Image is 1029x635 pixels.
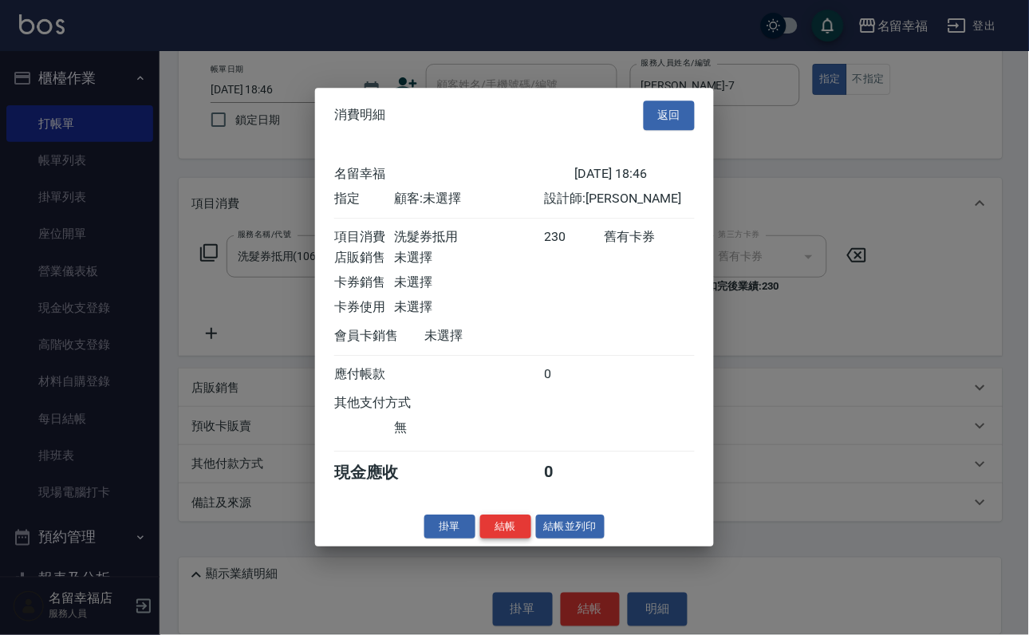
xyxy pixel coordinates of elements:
[334,395,455,412] div: 其他支付方式
[424,515,475,539] button: 掛單
[334,366,394,383] div: 應付帳款
[334,250,394,266] div: 店販銷售
[394,191,544,207] div: 顧客: 未選擇
[334,462,424,483] div: 現金應收
[545,462,605,483] div: 0
[545,366,605,383] div: 0
[334,108,385,124] span: 消費明細
[334,299,394,316] div: 卡券使用
[394,229,544,246] div: 洗髮券抵用
[334,328,424,345] div: 會員卡銷售
[480,515,531,539] button: 結帳
[334,191,394,207] div: 指定
[424,328,574,345] div: 未選擇
[394,299,544,316] div: 未選擇
[545,191,695,207] div: 設計師: [PERSON_NAME]
[545,229,605,246] div: 230
[394,420,544,436] div: 無
[394,274,544,291] div: 未選擇
[644,101,695,130] button: 返回
[334,229,394,246] div: 項目消費
[536,515,605,539] button: 結帳並列印
[334,274,394,291] div: 卡券銷售
[605,229,695,246] div: 舊有卡券
[394,250,544,266] div: 未選擇
[574,166,695,183] div: [DATE] 18:46
[334,166,574,183] div: 名留幸福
